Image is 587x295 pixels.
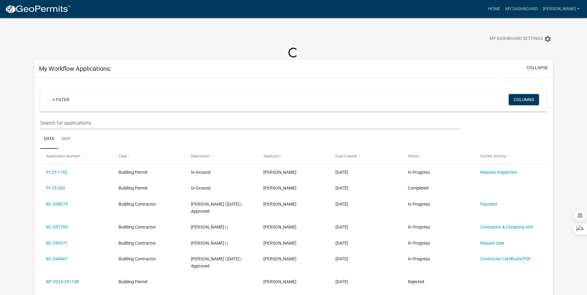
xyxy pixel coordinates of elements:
span: Applicant [263,154,279,158]
span: Dean Savarino | 01/02/2025 | Approved [191,202,241,214]
span: Mariah [263,256,296,261]
i: settings [544,35,551,43]
a: PI-25-260 [46,186,65,190]
span: Building Contractor [119,224,156,229]
a: Request Inspection [480,170,517,175]
span: Mariah [263,224,296,229]
a: PI-25-1182 [46,170,67,175]
span: Mariah [263,241,296,246]
span: Building Contractor [119,256,156,261]
a: [PERSON_NAME] [540,3,582,15]
a: Home [486,3,503,15]
span: In-Ground [191,186,210,190]
a: BC-356571 [46,241,68,246]
span: Dean Savarino | | [191,241,228,246]
button: Columns [509,94,539,105]
span: Building Contractor [119,202,156,207]
span: 03/07/2025 [335,186,348,190]
a: BC-344401 [46,256,68,261]
datatable-header-cell: Description [185,149,257,164]
span: 01/02/2025 [335,202,348,207]
span: Date Created [335,154,357,158]
datatable-header-cell: Applicant [257,149,330,164]
span: In Progress [408,202,430,207]
span: Dean Savarino | | [191,224,228,229]
button: My Dashboard Settingssettings [485,33,556,45]
span: 06/27/2025 [335,170,348,175]
span: In Progress [408,241,430,246]
a: Contractor Certificate PDF [480,256,531,261]
a: + Filter [48,94,74,105]
span: 12/05/2024 [335,256,348,261]
span: Building Permit [119,186,148,190]
a: My Dashboard [503,3,540,15]
a: Contractor & Company Info [480,224,533,229]
span: In Progress [408,256,430,261]
span: Mariah [263,202,296,207]
a: Payment [480,202,498,207]
span: Completed [408,186,429,190]
a: Data [40,129,58,149]
span: Rejected [408,279,424,284]
a: BC-358075 [46,202,68,207]
a: Require User [480,241,504,246]
span: Application Number [46,154,80,158]
span: Building Permit [119,170,148,175]
span: Mariah [263,186,296,190]
h5: My Workflow Applications: [39,65,111,72]
span: Type [119,154,127,158]
span: Building Contractor [119,241,156,246]
datatable-header-cell: Application Number [40,149,113,164]
span: Current Activity [480,154,506,158]
span: 12/31/2024 [335,241,348,246]
datatable-header-cell: Status [402,149,474,164]
datatable-header-cell: Type [113,149,185,164]
span: Mariah [263,279,296,284]
span: In Progress [408,224,430,229]
span: 01/02/2025 [335,224,348,229]
a: Map [58,129,75,149]
span: Dean Savarino | 01/01/2025 | Approved [191,256,241,268]
input: Search for applications [40,117,461,129]
span: In-Ground [191,170,210,175]
button: collapse [527,65,548,71]
a: BP-2024-291198 [46,279,79,284]
span: Mariah [263,170,296,175]
span: Building Permit [119,279,148,284]
span: Description [191,154,210,158]
span: Status [408,154,419,158]
datatable-header-cell: Current Activity [474,149,547,164]
span: My Dashboard Settings [490,35,543,43]
span: In Progress [408,170,430,175]
span: 07/29/2024 [335,279,348,284]
datatable-header-cell: Date Created [330,149,402,164]
a: BC-357709 [46,224,68,229]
